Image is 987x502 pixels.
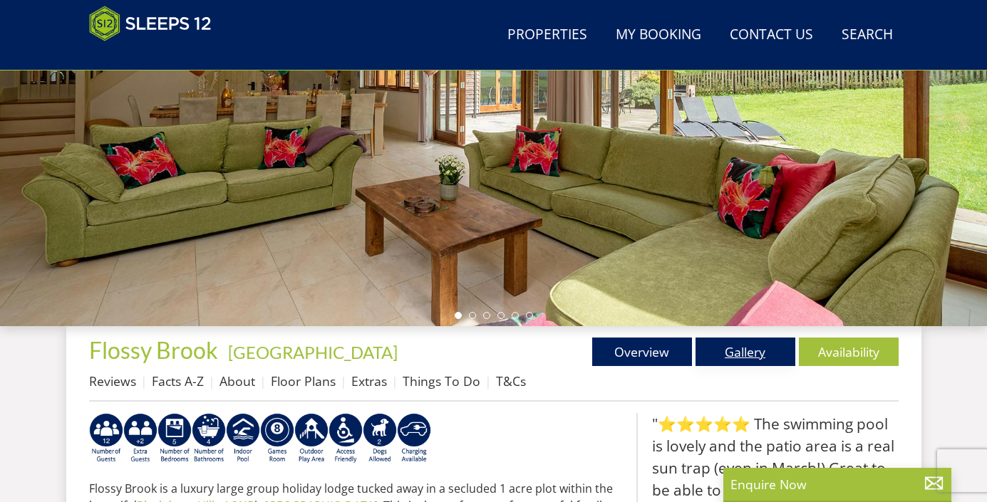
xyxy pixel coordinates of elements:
[397,413,431,464] img: AD_4nXcnT2OPG21WxYUhsl9q61n1KejP7Pk9ESVM9x9VetD-X_UXXoxAKaMRZGYNcSGiAsmGyKm0QlThER1osyFXNLmuYOVBV...
[192,413,226,464] img: AD_4nXeeKAYjkuG3a2x-X3hFtWJ2Y0qYZCJFBdSEqgvIh7i01VfeXxaPOSZiIn67hladtl6xx588eK4H21RjCP8uLcDwdSe_I...
[724,19,819,51] a: Contact Us
[592,338,692,366] a: Overview
[730,475,944,493] p: Enquire Now
[502,19,593,51] a: Properties
[228,342,398,362] a: [GEOGRAPHIC_DATA]
[157,413,192,464] img: AD_4nXdbpp640i7IVFfqLTtqWv0Ghs4xmNECk-ef49VdV_vDwaVrQ5kQ5qbfts81iob6kJkelLjJ-SykKD7z1RllkDxiBG08n...
[89,372,136,389] a: Reviews
[403,372,480,389] a: Things To Do
[496,372,526,389] a: T&Cs
[329,413,363,464] img: AD_4nXe3VD57-M2p5iq4fHgs6WJFzKj8B0b3RcPFe5LKK9rgeZlFmFoaMJPsJOOJzc7Q6RMFEqsjIZ5qfEJu1txG3QLmI_2ZW...
[222,342,398,362] span: -
[696,338,795,366] a: Gallery
[799,338,899,366] a: Availability
[82,50,232,62] iframe: Customer reviews powered by Trustpilot
[123,413,157,464] img: AD_4nXeP6WuvG491uY6i5ZIMhzz1N248Ei-RkDHdxvvjTdyF2JXhbvvI0BrTCyeHgyWBEg8oAgd1TvFQIsSlzYPCTB7K21VoI...
[836,19,899,51] a: Search
[610,19,707,51] a: My Booking
[89,413,123,464] img: AD_4nXeyNBIiEViFqGkFxeZn-WxmRvSobfXIejYCAwY7p4slR9Pvv7uWB8BWWl9Rip2DDgSCjKzq0W1yXMRj2G_chnVa9wg_L...
[152,372,204,389] a: Facts A-Z
[351,372,387,389] a: Extras
[89,336,218,364] span: Flossy Brook
[294,413,329,464] img: AD_4nXfjdDqPkGBf7Vpi6H87bmAUe5GYCbodrAbU4sf37YN55BCjSXGx5ZgBV7Vb9EJZsXiNVuyAiuJUB3WVt-w9eJ0vaBcHg...
[271,372,336,389] a: Floor Plans
[260,413,294,464] img: AD_4nXdrZMsjcYNLGsKuA84hRzvIbesVCpXJ0qqnwZoX5ch9Zjv73tWe4fnFRs2gJ9dSiUubhZXckSJX_mqrZBmYExREIfryF...
[219,372,255,389] a: About
[89,6,212,41] img: Sleeps 12
[363,413,397,464] img: AD_4nXe7_8LrJK20fD9VNWAdfykBvHkWcczWBt5QOadXbvIwJqtaRaRf-iI0SeDpMmH1MdC9T1Vy22FMXzzjMAvSuTB5cJ7z5...
[89,336,222,364] a: Flossy Brook
[226,413,260,464] img: AD_4nXei2dp4L7_L8OvME76Xy1PUX32_NMHbHVSts-g-ZAVb8bILrMcUKZI2vRNdEqfWP017x6NFeUMZMqnp0JYknAB97-jDN...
